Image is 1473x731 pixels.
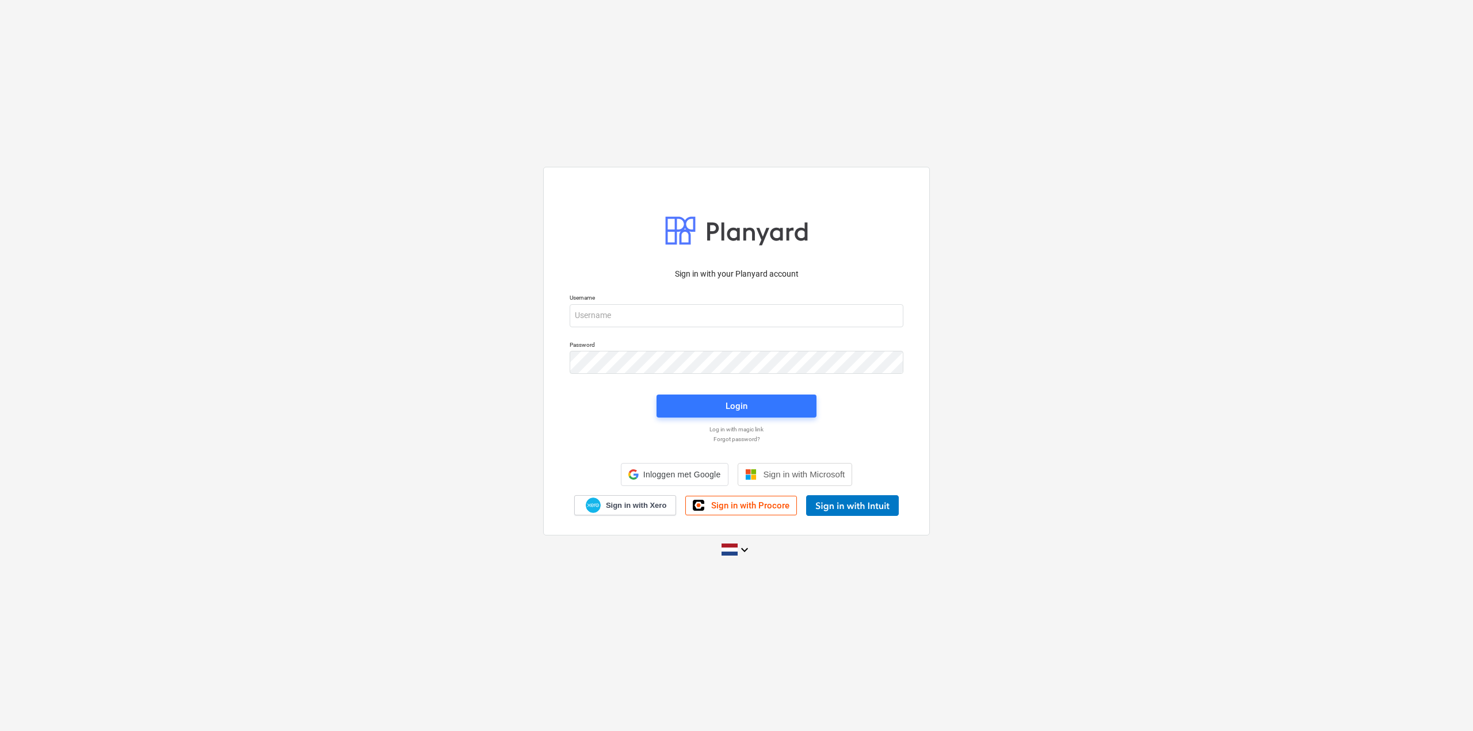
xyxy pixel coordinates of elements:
input: Username [570,304,903,327]
a: Sign in with Procore [685,496,797,515]
span: Inloggen met Google [643,470,721,479]
p: Password [570,341,903,351]
button: Login [657,395,816,418]
img: Microsoft logo [745,469,757,480]
span: Sign in with Procore [711,500,789,511]
div: Inloggen met Google [621,463,728,486]
span: Sign in with Microsoft [764,469,845,479]
div: Login [726,399,747,414]
a: Forgot password? [564,435,909,443]
p: Username [570,294,903,304]
i: keyboard_arrow_down [738,543,751,557]
span: Sign in with Xero [606,500,666,511]
a: Sign in with Xero [574,495,677,515]
img: Xero logo [586,497,601,513]
a: Log in with magic link [564,426,909,433]
p: Sign in with your Planyard account [570,268,903,280]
